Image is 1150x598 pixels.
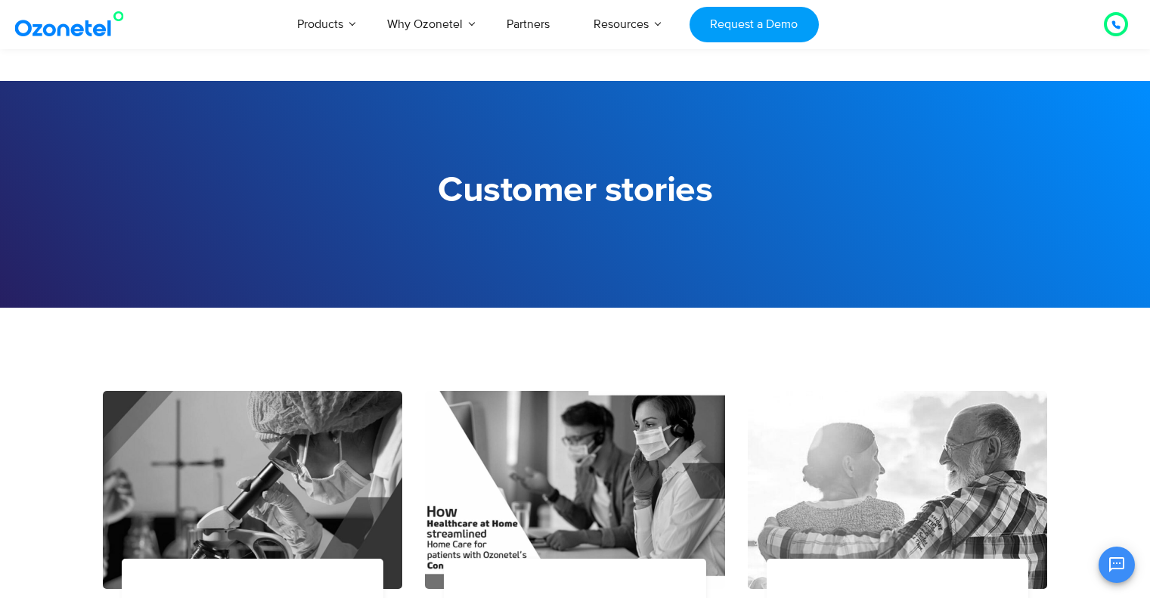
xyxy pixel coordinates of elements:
h1: Customer stories [103,170,1048,212]
a: Request a Demo [690,7,819,42]
button: Open chat [1099,547,1135,583]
